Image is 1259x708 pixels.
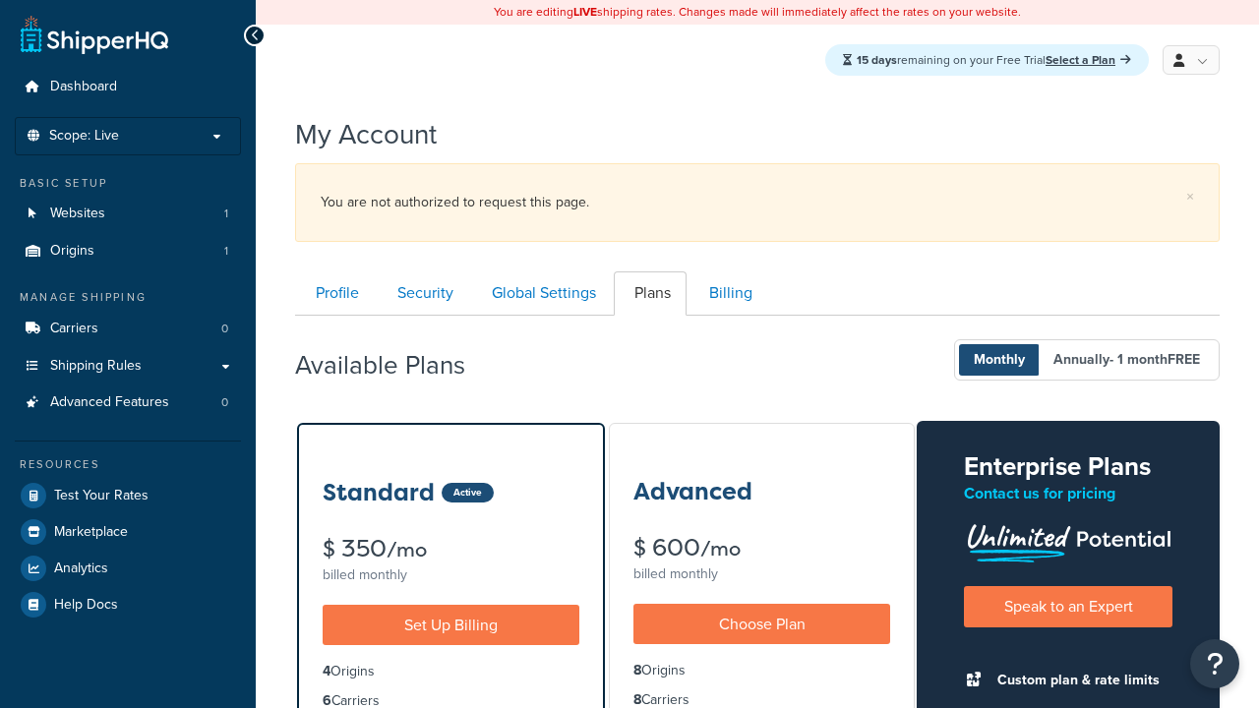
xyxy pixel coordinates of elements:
[15,384,241,421] li: Advanced Features
[50,321,98,337] span: Carriers
[15,175,241,192] div: Basic Setup
[15,69,241,105] a: Dashboard
[1109,349,1200,370] span: - 1 month
[15,233,241,269] a: Origins 1
[964,586,1172,626] a: Speak to an Expert
[471,271,612,316] a: Global Settings
[54,597,118,614] span: Help Docs
[988,667,1172,694] li: Custom plan & rate limits
[295,115,437,153] h1: My Account
[1168,349,1200,370] b: FREE
[15,311,241,347] li: Carriers
[15,233,241,269] li: Origins
[50,206,105,222] span: Websites
[15,514,241,550] a: Marketplace
[633,660,641,680] strong: 8
[50,394,169,411] span: Advanced Features
[387,536,427,563] small: /mo
[295,271,375,316] a: Profile
[15,587,241,622] a: Help Docs
[323,605,579,645] a: Set Up Billing
[321,189,1194,216] div: You are not authorized to request this page.
[295,351,495,380] h2: Available Plans
[633,479,752,504] h3: Advanced
[50,358,142,375] span: Shipping Rules
[15,384,241,421] a: Advanced Features 0
[1190,639,1239,688] button: Open Resource Center
[825,44,1149,76] div: remaining on your Free Trial
[633,560,890,588] div: billed monthly
[15,196,241,232] a: Websites 1
[442,483,494,502] div: Active
[50,243,94,260] span: Origins
[1046,51,1131,69] a: Select a Plan
[224,243,228,260] span: 1
[15,478,241,513] a: Test Your Rates
[323,480,435,505] h3: Standard
[15,289,241,306] div: Manage Shipping
[1186,189,1194,205] a: ×
[221,394,228,411] span: 0
[857,51,897,69] strong: 15 days
[1039,344,1215,376] span: Annually
[633,536,890,560] div: $ 600
[573,3,597,21] b: LIVE
[633,660,890,681] li: Origins
[15,196,241,232] li: Websites
[21,15,168,54] a: ShipperHQ Home
[954,339,1220,381] button: Monthly Annually- 1 monthFREE
[15,456,241,473] div: Resources
[964,452,1172,481] h2: Enterprise Plans
[700,535,741,562] small: /mo
[633,604,890,644] a: Choose Plan
[224,206,228,222] span: 1
[15,311,241,347] a: Carriers 0
[614,271,687,316] a: Plans
[323,661,330,681] strong: 4
[689,271,768,316] a: Billing
[964,517,1172,562] img: Unlimited Potential
[54,488,149,504] span: Test Your Rates
[323,537,579,561] div: $ 350
[15,551,241,586] a: Analytics
[377,271,469,316] a: Security
[964,480,1172,507] p: Contact us for pricing
[959,344,1040,376] span: Monthly
[50,79,117,95] span: Dashboard
[221,321,228,337] span: 0
[49,128,119,145] span: Scope: Live
[54,560,108,577] span: Analytics
[15,348,241,384] a: Shipping Rules
[323,561,579,589] div: billed monthly
[54,524,128,541] span: Marketplace
[323,661,579,682] li: Origins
